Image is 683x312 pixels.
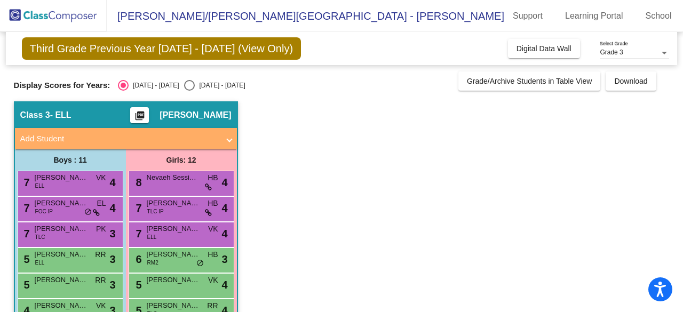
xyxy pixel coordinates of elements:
span: 8 [133,177,142,188]
span: [PERSON_NAME] [35,300,88,311]
span: 3 [109,251,115,267]
span: - ELL [50,110,72,121]
span: VK [208,223,218,235]
button: Digital Data Wall [508,39,580,58]
span: 4 [109,174,115,190]
span: 4 [221,174,227,190]
span: [PERSON_NAME] [35,249,88,260]
span: VK [96,172,106,183]
span: [PERSON_NAME] [147,300,200,311]
span: EL [97,198,106,209]
span: RR [95,249,106,260]
span: [PERSON_NAME] [35,198,88,209]
button: Print Students Details [130,107,149,123]
mat-radio-group: Select an option [118,80,245,91]
span: TLC [35,233,45,241]
span: RR [207,300,218,311]
span: 6 [133,253,142,265]
span: [PERSON_NAME] [147,198,200,209]
span: [PERSON_NAME] [160,110,231,121]
span: 4 [221,226,227,242]
span: 3 [109,226,115,242]
a: Learning Portal [557,7,632,25]
span: [PERSON_NAME] [147,249,200,260]
span: TLC IP [147,207,164,215]
span: do_not_disturb_alt [84,208,92,217]
mat-icon: picture_as_pdf [133,110,146,125]
span: RM2 [147,259,158,267]
span: 4 [221,277,227,293]
span: [PERSON_NAME] [35,223,88,234]
span: ELL [147,233,157,241]
span: 7 [133,202,142,214]
span: 4 [221,200,227,216]
span: do_not_disturb_alt [196,259,204,268]
a: Support [504,7,551,25]
span: 5 [21,253,30,265]
span: 7 [21,228,30,239]
span: [PERSON_NAME] [147,275,200,285]
span: 5 [133,279,142,291]
span: 3 [221,251,227,267]
span: Class 3 [20,110,50,121]
span: 7 [21,177,30,188]
div: Girls: 12 [126,149,237,171]
mat-expansion-panel-header: Add Student [15,128,237,149]
span: Nevaeh Sessions [147,172,200,183]
span: [PERSON_NAME] [147,223,200,234]
span: Third Grade Previous Year [DATE] - [DATE] (View Only) [22,37,301,60]
span: HB [208,249,218,260]
span: [PERSON_NAME] [PERSON_NAME] [35,172,88,183]
span: [PERSON_NAME] [35,275,88,285]
button: Grade/Archive Students in Table View [458,71,601,91]
span: ELL [35,182,45,190]
span: FOC IP [35,207,53,215]
span: 7 [21,202,30,214]
div: [DATE] - [DATE] [129,81,179,90]
span: HB [208,172,218,183]
span: Grade/Archive Students in Table View [467,77,592,85]
span: 7 [133,228,142,239]
span: Download [614,77,647,85]
span: VK [96,300,106,311]
span: HB [208,198,218,209]
span: ELL [35,259,45,267]
span: Display Scores for Years: [14,81,110,90]
span: RR [95,275,106,286]
mat-panel-title: Add Student [20,133,219,145]
div: Boys : 11 [15,149,126,171]
span: Digital Data Wall [517,44,571,53]
span: Grade 3 [600,49,623,56]
span: VK [208,275,218,286]
span: 3 [109,277,115,293]
div: [DATE] - [DATE] [195,81,245,90]
span: PK [96,223,106,235]
button: Download [606,71,656,91]
span: 4 [109,200,115,216]
span: 5 [21,279,30,291]
a: School [637,7,680,25]
span: [PERSON_NAME]/[PERSON_NAME][GEOGRAPHIC_DATA] - [PERSON_NAME] [107,7,504,25]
